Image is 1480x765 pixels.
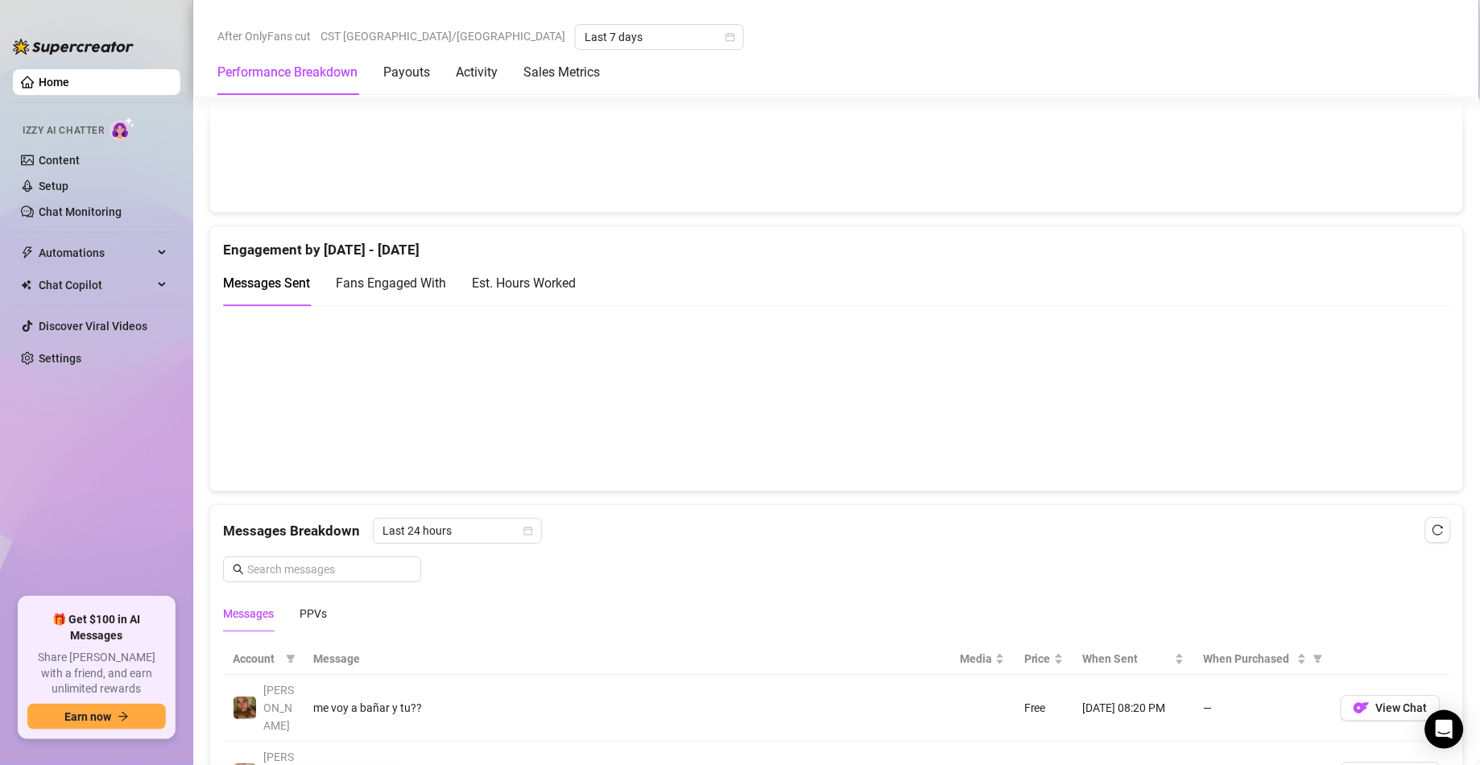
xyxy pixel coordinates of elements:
td: [DATE] 08:20 PM [1073,675,1194,742]
th: When Sent [1073,643,1194,675]
div: Messages [223,605,274,622]
span: calendar [523,526,533,535]
span: CST [GEOGRAPHIC_DATA]/[GEOGRAPHIC_DATA] [320,24,565,48]
div: Est. Hours Worked [472,273,576,293]
th: Message [304,643,950,675]
div: Messages Breakdown [223,518,1450,544]
span: Fans Engaged With [336,275,446,291]
span: arrow-right [118,711,129,722]
a: Home [39,76,69,89]
a: Discover Viral Videos [39,320,147,333]
span: Price [1024,650,1051,668]
div: Activity [456,63,498,82]
span: Messages Sent [223,275,310,291]
span: Last 7 days [585,25,734,49]
a: Chat Monitoring [39,205,122,218]
div: Sales Metrics [523,63,600,82]
button: Earn nowarrow-right [27,704,166,730]
span: View Chat [1376,701,1428,714]
div: Payouts [383,63,430,82]
th: Price [1015,643,1073,675]
th: When Purchased [1194,643,1331,675]
span: Media [960,650,992,668]
div: Engagement by [DATE] - [DATE] [223,226,1450,261]
span: Earn now [64,710,111,723]
span: Chat Copilot [39,272,153,298]
a: Content [39,154,80,167]
div: Open Intercom Messenger [1425,710,1464,749]
th: Media [950,643,1015,675]
span: filter [1310,647,1326,671]
div: PPVs [300,605,327,622]
div: me voy a bañar y tu?? [313,699,941,717]
span: After OnlyFans cut [217,24,311,48]
span: Share [PERSON_NAME] with a friend, and earn unlimited rewards [27,650,166,697]
a: Settings [39,352,81,365]
span: calendar [726,32,735,42]
img: logo-BBDzfeDw.svg [13,39,134,55]
img: OF [1354,700,1370,716]
input: Search messages [247,560,411,578]
span: reload [1432,524,1444,535]
td: Free [1015,675,1073,742]
a: Setup [39,180,68,192]
span: Account [233,650,279,668]
button: OFView Chat [1341,695,1441,721]
span: 🎁 Get $100 in AI Messages [27,612,166,643]
span: filter [1313,654,1323,664]
span: filter [283,647,299,671]
span: thunderbolt [21,246,34,259]
span: Automations [39,240,153,266]
img: AI Chatter [110,117,135,140]
span: search [233,564,244,575]
span: [PERSON_NAME] [263,684,294,732]
span: Izzy AI Chatter [23,123,104,139]
img: Chat Copilot [21,279,31,291]
span: filter [286,654,296,664]
span: When Sent [1083,650,1172,668]
span: When Purchased [1204,650,1294,668]
div: Performance Breakdown [217,63,358,82]
img: 𝙈𝘼𝙍𝘾𝙀𝙇𝘼 [234,697,256,719]
a: OFView Chat [1341,705,1441,718]
td: — [1194,675,1331,742]
span: Last 24 hours [382,519,532,543]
